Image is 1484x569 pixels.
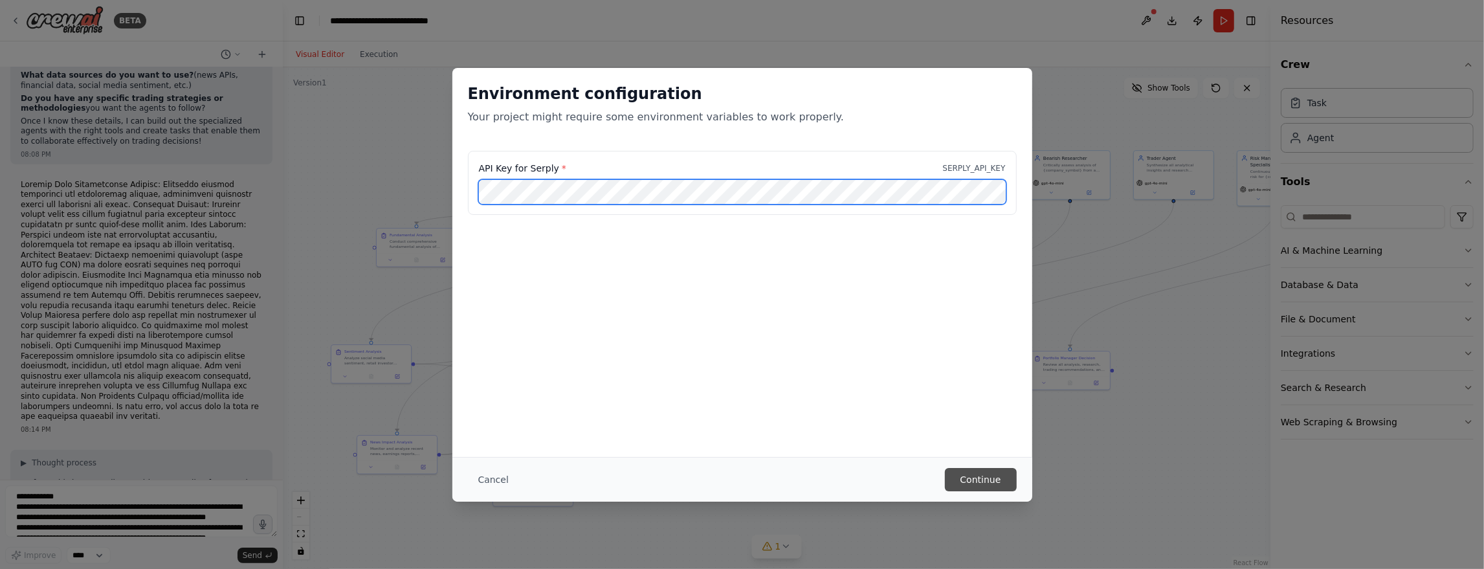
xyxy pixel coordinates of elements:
button: Cancel [468,468,519,491]
p: SERPLY_API_KEY [943,163,1006,173]
label: API Key for Serply [479,162,566,175]
h2: Environment configuration [468,84,1017,104]
button: Continue [945,468,1017,491]
p: Your project might require some environment variables to work properly. [468,109,1017,125]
